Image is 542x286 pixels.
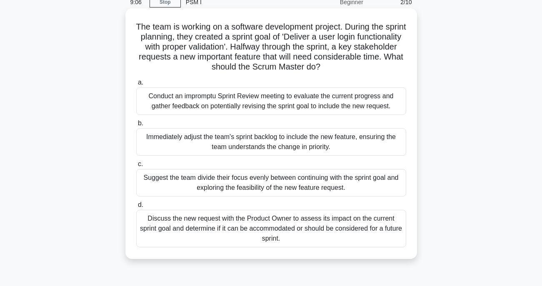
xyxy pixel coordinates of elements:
[135,22,407,72] h5: The team is working on a software development project. During the sprint planning, they created a...
[136,210,406,247] div: Discuss the new request with the Product Owner to assess its impact on the current sprint goal an...
[136,169,406,196] div: Suggest the team divide their focus evenly between continuing with the sprint goal and exploring ...
[136,87,406,115] div: Conduct an impromptu Sprint Review meeting to evaluate the current progress and gather feedback o...
[138,201,143,208] span: d.
[138,79,143,86] span: a.
[136,128,406,156] div: Immediately adjust the team's sprint backlog to include the new feature, ensuring the team unders...
[138,160,143,167] span: c.
[138,119,143,127] span: b.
